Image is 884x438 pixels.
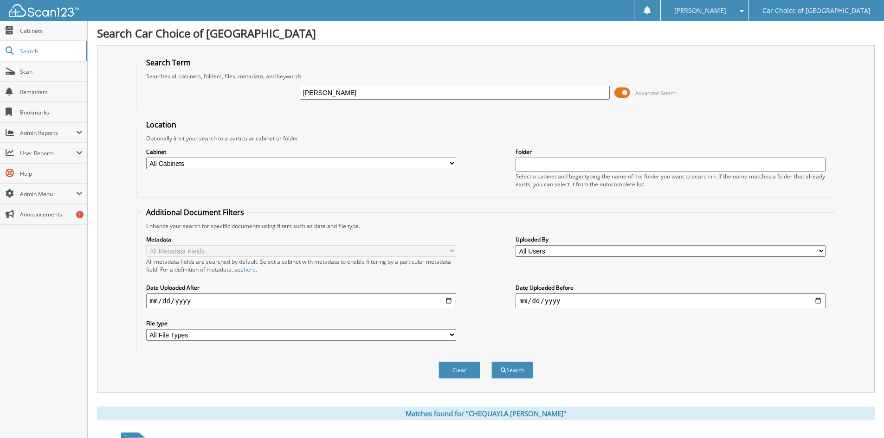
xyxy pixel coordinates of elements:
[516,284,826,292] label: Date Uploaded Before
[439,362,480,379] button: Clear
[20,27,83,35] span: Cabinets
[674,8,726,13] span: [PERSON_NAME]
[20,210,83,218] span: Announcements
[142,72,830,80] div: Searches all cabinets, folders, files, metadata, and keywords
[20,129,76,137] span: Admin Reports
[20,47,81,55] span: Search
[516,235,826,243] label: Uploaded By
[146,148,456,156] label: Cabinet
[142,134,830,142] div: Optionally limit your search to a particular cabinet or folder
[516,172,826,188] div: Select a cabinet and begin typing the name of the folder you want to search in. If the name match...
[142,57,195,68] legend: Search Term
[244,266,256,273] a: here
[20,88,83,96] span: Reminders
[9,4,79,17] img: scan123-logo-white.svg
[146,284,456,292] label: Date Uploaded After
[516,148,826,156] label: Folder
[491,362,533,379] button: Search
[142,207,249,217] legend: Additional Document Filters
[146,235,456,243] label: Metadata
[20,149,76,157] span: User Reports
[142,120,181,130] legend: Location
[20,190,76,198] span: Admin Menu
[516,293,826,308] input: end
[142,222,830,230] div: Enhance your search for specific documents using filters such as date and file type.
[76,211,84,218] div: 1
[762,8,871,13] span: Car Choice of [GEOGRAPHIC_DATA]
[146,258,456,273] div: All metadata fields are searched by default. Select a cabinet with metadata to enable filtering b...
[635,89,677,96] span: Advanced Search
[97,406,875,420] div: Matches found for "CHEQUAYLA [PERSON_NAME]"
[146,319,456,327] label: File type
[146,293,456,308] input: start
[20,108,83,116] span: Bookmarks
[97,25,875,41] h1: Search Car Choice of [GEOGRAPHIC_DATA]
[20,68,83,76] span: Scan
[20,170,83,178] span: Help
